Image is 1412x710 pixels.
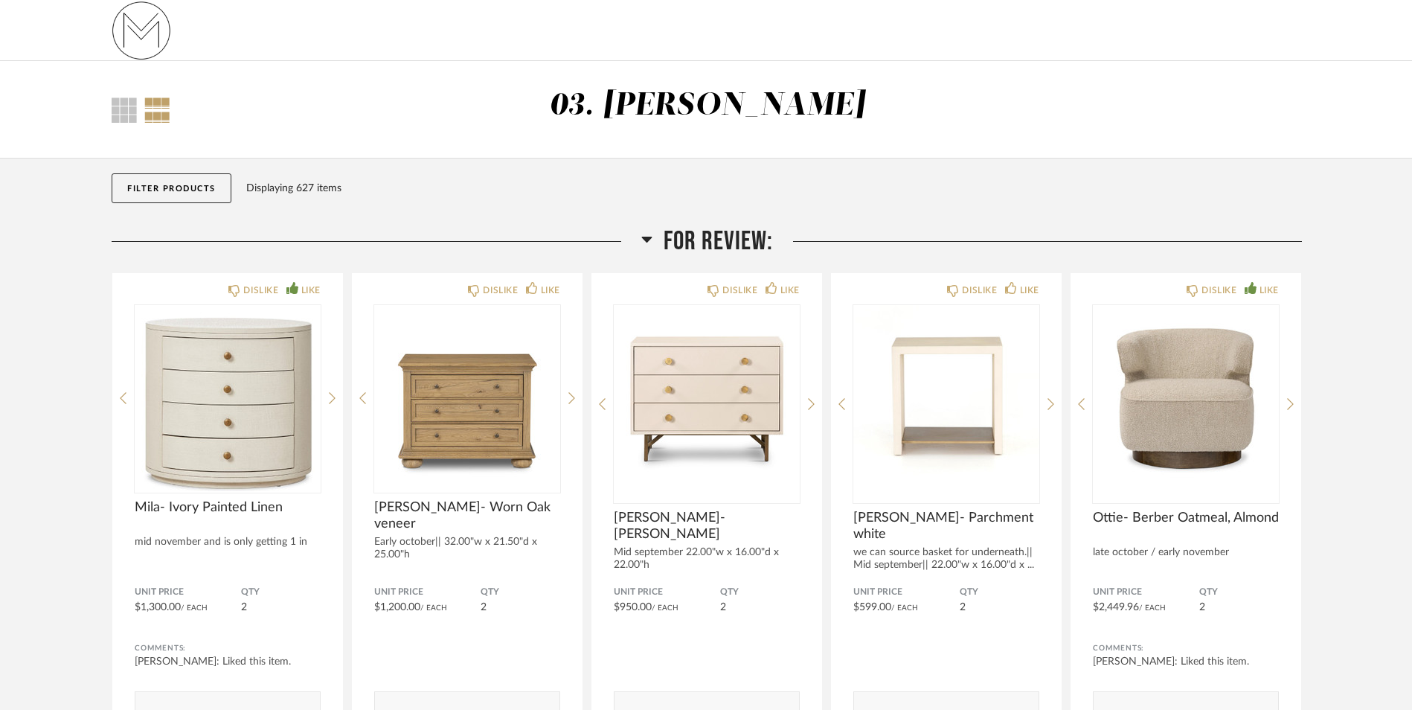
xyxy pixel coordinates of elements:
div: DISLIKE [243,283,278,298]
span: [PERSON_NAME]- Worn Oak veneer [374,499,560,532]
img: undefined [614,305,800,491]
div: Comments: [1093,641,1279,656]
button: Filter Products [112,173,231,203]
span: Unit Price [135,586,241,598]
div: Early october|| 32.00"w x 21.50"d x 25.00"h [374,536,560,561]
span: 2 [720,602,726,613]
span: Unit Price [853,586,960,598]
span: QTY [241,586,321,598]
div: mid november and is only getting 1 in [135,536,321,549]
img: undefined [853,305,1039,491]
span: QTY [960,586,1039,598]
div: 03. [PERSON_NAME] [548,90,865,121]
span: Ottie- Berber Oatmeal, Almond [1093,510,1279,526]
div: DISLIKE [1201,283,1236,298]
div: Comments: [135,641,321,656]
div: 0 [1093,305,1279,491]
div: LIKE [1259,283,1279,298]
span: $950.00 [614,602,652,613]
span: 2 [960,602,966,613]
span: 2 [1199,602,1205,613]
span: QTY [1199,586,1279,598]
div: [PERSON_NAME]: Liked this item. [135,654,321,669]
div: LIKE [541,283,560,298]
div: DISLIKE [483,283,518,298]
div: 0 [614,305,800,491]
div: 0 [853,305,1039,491]
span: QTY [720,586,800,598]
span: $599.00 [853,602,891,613]
span: Unit Price [374,586,481,598]
div: DISLIKE [722,283,757,298]
div: LIKE [1020,283,1039,298]
span: / Each [181,604,208,612]
img: undefined [1093,305,1279,491]
span: Unit Price [1093,586,1199,598]
span: [PERSON_NAME]- Parchment white [853,510,1039,543]
span: / Each [652,604,678,612]
div: Mid september 22.00"w x 16.00"d x 22.00"h [614,546,800,572]
div: [PERSON_NAME]: Liked this item. [1093,654,1279,669]
span: $1,300.00 [135,602,181,613]
div: LIKE [780,283,800,298]
img: 731fa33b-e84c-4a12-b278-4e852f0fb334.png [112,1,171,60]
div: DISLIKE [962,283,997,298]
div: LIKE [301,283,321,298]
div: late october / early november [1093,546,1279,559]
span: QTY [481,586,560,598]
img: undefined [374,305,560,491]
span: [PERSON_NAME]- [PERSON_NAME] [614,510,800,543]
span: / Each [1139,604,1166,612]
div: Displaying 627 items [246,180,1295,196]
span: For Review: [664,226,773,258]
span: / Each [891,604,918,612]
span: 2 [241,602,247,613]
span: $2,449.96 [1093,602,1139,613]
span: Unit Price [614,586,720,598]
span: $1,200.00 [374,602,420,613]
span: 2 [481,602,487,613]
span: Mila- Ivory Painted Linen [135,499,321,516]
img: undefined [135,305,321,491]
div: we can source basket for underneath.|| Mid september|| 22.00"w x 16.00"d x ... [853,546,1039,572]
span: / Each [420,604,447,612]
